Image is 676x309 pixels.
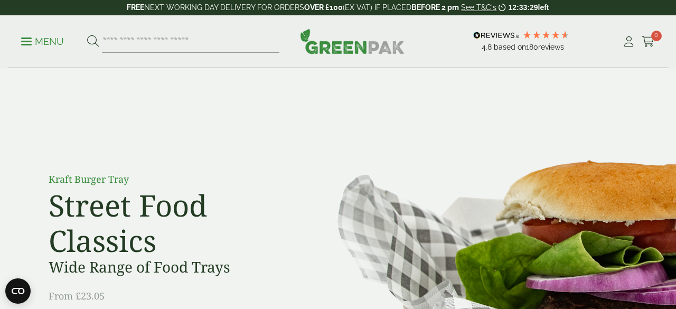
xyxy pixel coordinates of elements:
[508,3,538,12] span: 12:33:29
[651,31,662,41] span: 0
[304,3,343,12] strong: OVER £100
[5,278,31,304] button: Open CMP widget
[49,258,286,276] h3: Wide Range of Food Trays
[21,35,64,46] a: Menu
[538,43,564,51] span: reviews
[538,3,549,12] span: left
[622,36,635,47] i: My Account
[461,3,496,12] a: See T&C's
[411,3,459,12] strong: BEFORE 2 pm
[642,34,655,50] a: 0
[473,32,519,39] img: REVIEWS.io
[494,43,526,51] span: Based on
[49,172,286,186] p: Kraft Burger Tray
[522,30,570,40] div: 4.78 Stars
[21,35,64,48] p: Menu
[127,3,144,12] strong: FREE
[300,29,405,54] img: GreenPak Supplies
[49,188,286,258] h2: Street Food Classics
[642,36,655,47] i: Cart
[526,43,538,51] span: 180
[49,289,105,302] span: From £23.05
[482,43,494,51] span: 4.8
